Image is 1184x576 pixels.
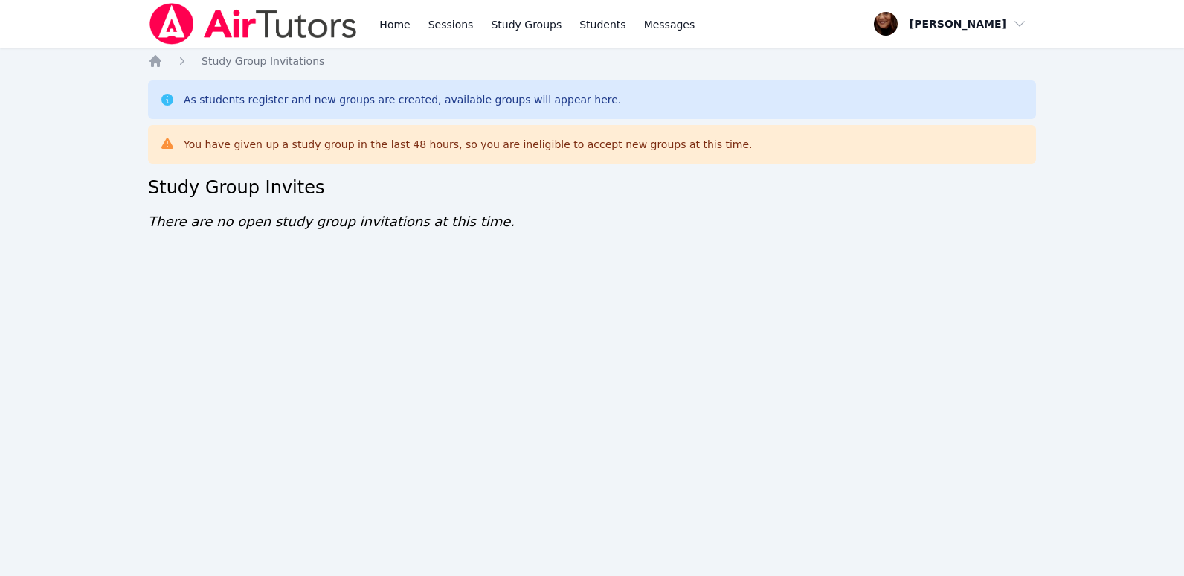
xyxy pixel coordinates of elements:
div: You have given up a study group in the last 48 hours, so you are ineligible to accept new groups ... [184,137,753,152]
img: Air Tutors [148,3,358,45]
span: Messages [644,17,695,32]
a: Study Group Invitations [202,54,324,68]
div: As students register and new groups are created, available groups will appear here. [184,92,621,107]
span: Study Group Invitations [202,55,324,67]
nav: Breadcrumb [148,54,1036,68]
h2: Study Group Invites [148,176,1036,199]
span: There are no open study group invitations at this time. [148,214,515,229]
